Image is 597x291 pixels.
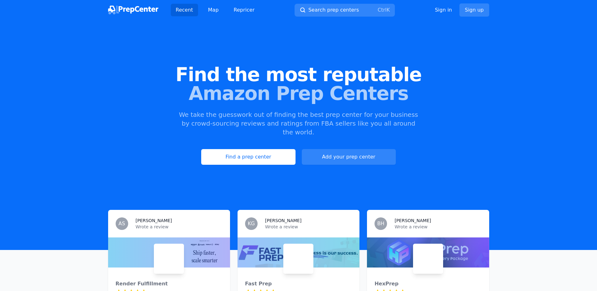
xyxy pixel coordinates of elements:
[245,280,352,288] div: Fast Prep
[265,224,352,230] p: Wrote a review
[10,65,587,84] span: Find the most reputable
[377,221,385,226] span: BH
[395,217,431,224] h3: [PERSON_NAME]
[229,4,260,16] a: Repricer
[203,4,224,16] a: Map
[302,149,396,165] a: Add your prep center
[118,221,125,226] span: AS
[171,4,198,16] a: Recent
[201,149,295,165] a: Find a prep center
[374,280,481,288] div: HexPrep
[136,224,223,230] p: Wrote a review
[248,221,255,226] span: KG
[435,6,452,14] a: Sign in
[136,217,172,224] h3: [PERSON_NAME]
[459,3,489,17] a: Sign up
[285,245,312,273] img: Fast Prep
[108,6,158,14] img: PrepCenter
[395,224,481,230] p: Wrote a review
[10,84,587,103] span: Amazon Prep Centers
[295,4,395,17] button: Search prep centersCtrlK
[155,245,183,273] img: Render Fulfillment
[178,110,419,137] p: We take the guesswork out of finding the best prep center for your business by crowd-sourcing rev...
[378,7,386,13] kbd: Ctrl
[308,6,359,14] span: Search prep centers
[386,7,390,13] kbd: K
[265,217,301,224] h3: [PERSON_NAME]
[414,245,442,273] img: HexPrep
[116,280,223,288] div: Render Fulfillment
